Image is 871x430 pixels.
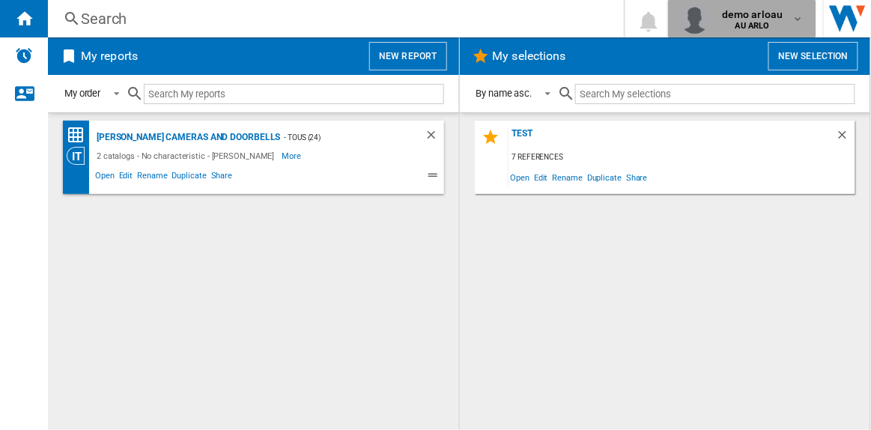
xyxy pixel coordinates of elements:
[281,128,395,147] div: - TOUS (24)
[735,21,770,31] b: AU ARLO
[135,169,169,187] span: Rename
[490,42,569,70] h2: My selections
[575,84,855,104] input: Search My selections
[509,148,856,167] div: 7 references
[836,128,855,148] div: Delete
[532,167,550,187] span: Edit
[425,128,444,147] div: Delete
[64,88,100,99] div: My order
[93,169,117,187] span: Open
[509,128,837,148] div: test
[144,84,443,104] input: Search My reports
[170,169,209,187] span: Duplicate
[550,167,585,187] span: Rename
[93,128,281,147] div: [PERSON_NAME] Cameras and Doorbells
[585,167,624,187] span: Duplicate
[476,88,532,99] div: By name asc.
[67,147,93,165] div: Category View
[369,42,446,70] button: New report
[15,46,33,64] img: alerts-logo.svg
[282,147,303,165] span: More
[67,126,93,145] div: Price Matrix
[722,7,783,22] span: demo arloau
[680,4,710,34] img: profile.jpg
[117,169,136,187] span: Edit
[624,167,650,187] span: Share
[209,169,235,187] span: Share
[509,167,532,187] span: Open
[93,147,282,165] div: 2 catalogs - No characteristic - [PERSON_NAME]
[768,42,858,70] button: New selection
[78,42,141,70] h2: My reports
[81,8,585,29] div: Search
